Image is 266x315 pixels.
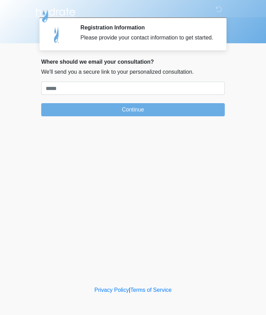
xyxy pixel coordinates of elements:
[41,103,225,116] button: Continue
[130,287,171,293] a: Terms of Service
[46,24,67,45] img: Agent Avatar
[41,68,225,76] p: We'll send you a secure link to your personalized consultation.
[129,287,130,293] a: |
[80,34,214,42] div: Please provide your contact information to get started.
[95,287,129,293] a: Privacy Policy
[41,58,225,65] h2: Where should we email your consultation?
[34,5,77,23] img: Hydrate IV Bar - Arcadia Logo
